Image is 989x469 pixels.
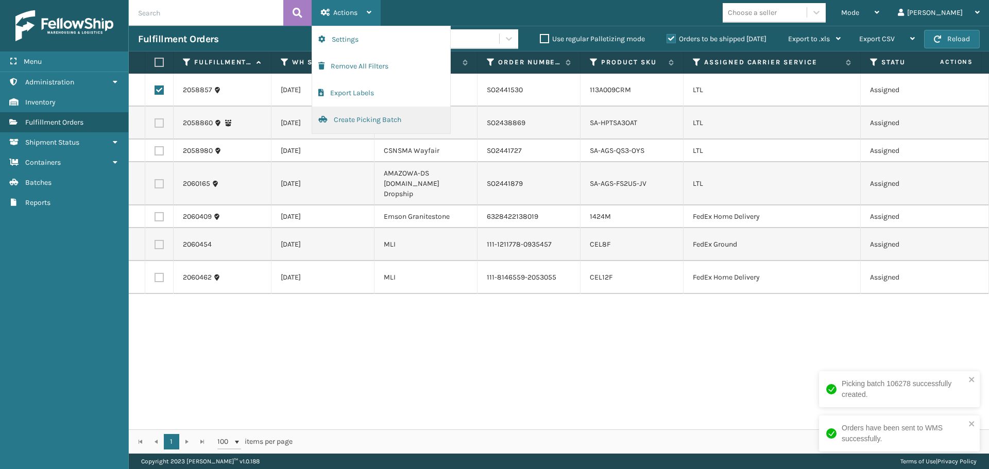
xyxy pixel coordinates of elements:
button: Reload [924,30,980,48]
span: Shipment Status [25,138,79,147]
td: FedEx Home Delivery [684,205,861,228]
a: 1424M [590,212,611,221]
span: Actions [908,54,979,71]
td: LTL [684,140,861,162]
a: 2058857 [183,85,212,95]
span: 100 [217,437,233,447]
span: Menu [24,57,42,66]
label: Orders to be shipped [DATE] [667,34,766,43]
td: SO2441530 [478,74,581,107]
td: [DATE] [271,228,374,261]
span: Inventory [25,98,56,107]
span: items per page [217,434,293,449]
a: SA-AGS-QS3-OYS [590,146,644,155]
td: AMAZOWA-DS [DOMAIN_NAME] Dropship [374,162,478,205]
button: close [968,375,976,385]
label: Fulfillment Order Id [194,58,251,67]
a: 2058980 [183,146,213,156]
div: Picking batch 106278 successfully created. [842,378,965,400]
td: SO2441727 [478,140,581,162]
td: 111-1211778-0935457 [478,228,581,261]
span: Export CSV [859,34,895,43]
td: SO2438869 [478,107,581,140]
span: Export to .xls [788,34,830,43]
td: FedEx Ground [684,228,861,261]
td: 6328422138019 [478,205,581,228]
span: Reports [25,198,50,207]
td: [DATE] [271,74,374,107]
a: 2060462 [183,272,212,283]
label: Order Number [498,58,560,67]
td: Assigned [861,107,964,140]
span: Batches [25,178,52,187]
p: Copyright 2023 [PERSON_NAME]™ v 1.0.188 [141,454,260,469]
span: Actions [333,8,357,17]
label: Assigned Carrier Service [704,58,841,67]
a: 2058860 [183,118,213,128]
button: Settings [312,26,450,53]
label: Status [881,58,944,67]
div: Choose a seller [728,7,777,18]
button: Create Picking Batch [312,107,450,133]
td: [DATE] [271,140,374,162]
td: SO2441879 [478,162,581,205]
a: 2060454 [183,239,212,250]
a: 113A009CRM [590,85,631,94]
td: [DATE] [271,107,374,140]
button: close [968,420,976,429]
a: 2060165 [183,179,210,189]
a: SA-AGS-FS2U5-JV [590,179,646,188]
td: Assigned [861,261,964,294]
a: 2060409 [183,212,212,222]
a: CEL12F [590,273,612,282]
a: 1 [164,434,179,449]
button: Remove All Filters [312,53,450,80]
td: Assigned [861,228,964,261]
td: Assigned [861,140,964,162]
label: Use regular Palletizing mode [540,34,645,43]
div: 1 - 7 of 7 items [307,437,978,447]
td: Assigned [861,205,964,228]
h3: Fulfillment Orders [138,33,218,45]
td: 111-8146559-2053055 [478,261,581,294]
td: Emson Granitestone [374,205,478,228]
td: Assigned [861,162,964,205]
button: Export Labels [312,80,450,107]
img: logo [15,10,113,41]
label: WH Ship By Date [292,58,354,67]
td: [DATE] [271,261,374,294]
a: SA-HPTSA3OAT [590,118,637,127]
td: MLI [374,228,478,261]
div: Orders have been sent to WMS successfully. [842,423,965,444]
span: Mode [841,8,859,17]
td: MLI [374,261,478,294]
span: Containers [25,158,61,167]
label: Product SKU [601,58,663,67]
td: CSNSMA Wayfair [374,140,478,162]
span: Fulfillment Orders [25,118,83,127]
td: LTL [684,107,861,140]
td: LTL [684,162,861,205]
a: CEL8F [590,240,610,249]
td: Assigned [861,74,964,107]
td: [DATE] [271,162,374,205]
td: FedEx Home Delivery [684,261,861,294]
span: Administration [25,78,74,86]
td: [DATE] [271,205,374,228]
td: LTL [684,74,861,107]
